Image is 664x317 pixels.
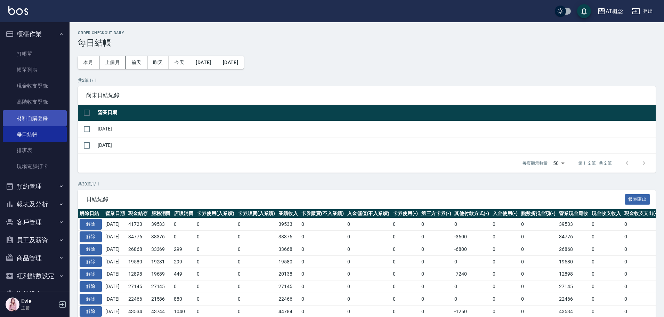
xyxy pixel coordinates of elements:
[127,268,149,280] td: 12898
[149,231,172,243] td: 38376
[590,280,623,293] td: 0
[277,243,300,255] td: 33668
[491,293,519,305] td: 0
[195,255,236,268] td: 0
[453,243,491,255] td: -6800
[557,268,590,280] td: 12898
[346,231,391,243] td: 0
[420,293,453,305] td: 0
[172,209,195,218] th: 店販消費
[104,293,127,305] td: [DATE]
[277,218,300,231] td: 39533
[491,255,519,268] td: 0
[236,268,277,280] td: 0
[519,209,558,218] th: 點數折抵金額(-)
[391,209,420,218] th: 卡券使用(-)
[491,218,519,231] td: 0
[195,209,236,218] th: 卡券使用(入業績)
[277,231,300,243] td: 38376
[391,231,420,243] td: 0
[127,231,149,243] td: 34776
[519,231,558,243] td: 0
[519,243,558,255] td: 0
[3,285,67,303] button: 資料設定
[453,268,491,280] td: -7240
[172,218,195,231] td: 0
[300,231,346,243] td: 0
[623,255,661,268] td: 0
[453,218,491,231] td: 0
[300,243,346,255] td: 0
[195,218,236,231] td: 0
[96,137,656,153] td: [DATE]
[3,110,67,126] a: 材料自購登錄
[300,268,346,280] td: 0
[236,243,277,255] td: 0
[149,293,172,305] td: 21586
[21,298,57,305] h5: Evie
[519,255,558,268] td: 0
[519,293,558,305] td: 0
[104,218,127,231] td: [DATE]
[80,219,102,230] button: 解除
[277,293,300,305] td: 22466
[623,268,661,280] td: 0
[453,255,491,268] td: 0
[147,56,169,69] button: 昨天
[420,231,453,243] td: 0
[420,218,453,231] td: 0
[3,142,67,158] a: 排班表
[523,160,548,166] p: 每頁顯示數量
[420,209,453,218] th: 第三方卡券(-)
[557,255,590,268] td: 19580
[391,218,420,231] td: 0
[21,305,57,311] p: 主管
[3,46,67,62] a: 打帳單
[104,280,127,293] td: [DATE]
[491,268,519,280] td: 0
[236,209,277,218] th: 卡券販賣(入業績)
[236,293,277,305] td: 0
[491,209,519,218] th: 入金使用(-)
[300,255,346,268] td: 0
[6,298,19,311] img: Person
[491,243,519,255] td: 0
[623,293,661,305] td: 0
[3,213,67,231] button: 客戶管理
[99,56,126,69] button: 上個月
[3,62,67,78] a: 帳單列表
[623,243,661,255] td: 0
[623,218,661,231] td: 0
[346,218,391,231] td: 0
[80,306,102,317] button: 解除
[80,281,102,292] button: 解除
[277,209,300,218] th: 業績收入
[346,255,391,268] td: 0
[3,25,67,43] button: 櫃檯作業
[453,231,491,243] td: -3600
[195,268,236,280] td: 0
[519,268,558,280] td: 0
[420,268,453,280] td: 0
[86,92,647,99] span: 尚未日結紀錄
[557,293,590,305] td: 22466
[149,268,172,280] td: 19689
[80,269,102,279] button: 解除
[8,6,28,15] img: Logo
[391,293,420,305] td: 0
[3,94,67,110] a: 高階收支登錄
[127,218,149,231] td: 41723
[149,209,172,218] th: 服務消費
[420,243,453,255] td: 0
[3,126,67,142] a: 每日結帳
[391,255,420,268] td: 0
[491,231,519,243] td: 0
[104,209,127,218] th: 營業日期
[172,231,195,243] td: 0
[3,231,67,249] button: 員工及薪資
[3,267,67,285] button: 紅利點數設定
[172,280,195,293] td: 0
[590,243,623,255] td: 0
[195,231,236,243] td: 0
[78,38,656,48] h3: 每日結帳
